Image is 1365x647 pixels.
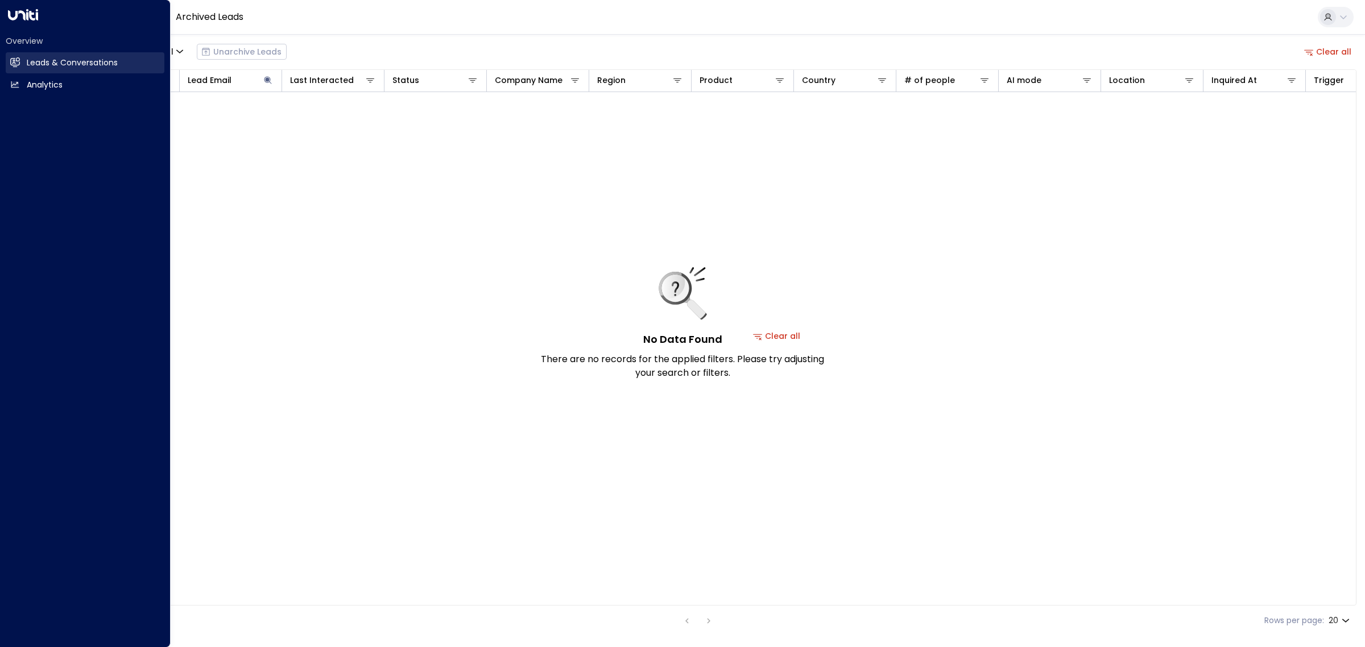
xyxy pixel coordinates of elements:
div: Inquired At [1211,73,1297,87]
div: Last Interacted [290,73,376,87]
div: Product [700,73,733,87]
div: # of people [904,73,990,87]
a: Leads & Conversations [6,52,164,73]
nav: pagination navigation [680,613,716,628]
a: Analytics [6,74,164,96]
h2: Overview [6,35,164,47]
div: Lead Email [188,73,274,87]
div: Company Name [495,73,581,87]
div: Last Interacted [290,73,354,87]
div: Product [700,73,785,87]
h2: Analytics [27,79,63,91]
label: Rows per page: [1264,615,1324,627]
div: AI mode [1007,73,1093,87]
h5: No Data Found [643,331,722,347]
div: Location [1109,73,1195,87]
div: Status [392,73,419,87]
div: Inquired At [1211,73,1257,87]
div: Lead Email [188,73,231,87]
div: 20 [1329,612,1352,629]
button: Clear all [1300,44,1356,60]
p: There are no records for the applied filters. Please try adjusting your search or filters. [540,352,825,380]
div: Region [597,73,683,87]
div: Trigger [1314,73,1344,87]
div: Country [802,73,888,87]
div: Country [802,73,835,87]
div: Status [392,73,478,87]
div: AI mode [1007,73,1041,87]
a: Archived Leads [176,10,243,23]
h2: Leads & Conversations [27,57,118,69]
div: Location [1109,73,1145,87]
div: Company Name [495,73,562,87]
div: Region [597,73,626,87]
div: # of people [904,73,955,87]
